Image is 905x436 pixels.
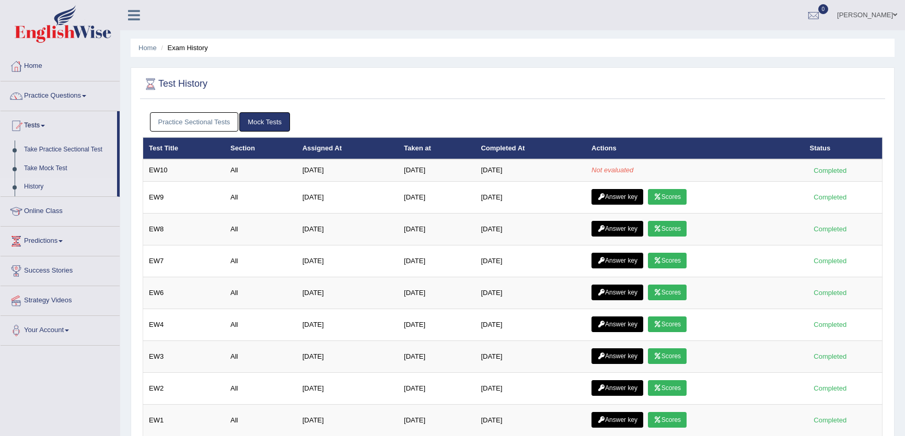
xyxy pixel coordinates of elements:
a: Predictions [1,227,120,253]
td: [DATE] [475,159,586,181]
a: Scores [648,316,687,332]
th: Actions [586,137,804,159]
td: [DATE] [297,404,398,436]
a: Scores [648,412,687,428]
a: Scores [648,348,687,364]
div: Completed [810,319,851,330]
div: Completed [810,192,851,203]
td: [DATE] [475,181,586,213]
a: Strategy Videos [1,286,120,312]
td: EW1 [143,404,225,436]
a: Scores [648,285,687,300]
td: [DATE] [398,245,475,277]
td: [DATE] [475,309,586,340]
td: [DATE] [297,213,398,245]
th: Status [804,137,883,159]
th: Completed At [475,137,586,159]
td: All [225,372,297,404]
th: Assigned At [297,137,398,159]
td: EW8 [143,213,225,245]
td: [DATE] [398,404,475,436]
td: [DATE] [297,181,398,213]
a: Home [138,44,157,52]
td: EW7 [143,245,225,277]
a: Scores [648,221,687,237]
div: Completed [810,165,851,176]
a: Success Stories [1,256,120,282]
td: [DATE] [297,309,398,340]
td: [DATE] [475,340,586,372]
td: [DATE] [398,159,475,181]
a: Practice Sectional Tests [150,112,239,132]
td: All [225,245,297,277]
a: Take Practice Sectional Test [19,140,117,159]
td: EW2 [143,372,225,404]
div: Completed [810,255,851,266]
a: Online Class [1,197,120,223]
td: [DATE] [297,372,398,404]
td: EW4 [143,309,225,340]
div: Completed [810,351,851,362]
a: Home [1,52,120,78]
a: Tests [1,111,117,137]
td: [DATE] [297,245,398,277]
td: EW10 [143,159,225,181]
a: Answer key [591,189,643,205]
td: [DATE] [398,181,475,213]
td: [DATE] [475,404,586,436]
td: [DATE] [475,372,586,404]
td: All [225,159,297,181]
a: Answer key [591,380,643,396]
a: Take Mock Test [19,159,117,178]
td: [DATE] [475,277,586,309]
td: [DATE] [398,277,475,309]
a: Answer key [591,316,643,332]
a: Practice Questions [1,81,120,108]
a: Answer key [591,285,643,300]
td: [DATE] [475,245,586,277]
a: Scores [648,253,687,268]
td: EW3 [143,340,225,372]
a: Your Account [1,316,120,342]
td: [DATE] [297,159,398,181]
em: Not evaluated [591,166,633,174]
span: 0 [818,4,829,14]
div: Completed [810,287,851,298]
div: Completed [810,223,851,234]
td: All [225,340,297,372]
a: History [19,178,117,196]
td: [DATE] [398,309,475,340]
td: [DATE] [297,340,398,372]
div: Completed [810,383,851,394]
td: [DATE] [398,340,475,372]
a: Scores [648,189,687,205]
td: All [225,277,297,309]
td: All [225,213,297,245]
td: All [225,181,297,213]
h2: Test History [143,76,207,92]
div: Completed [810,415,851,426]
a: Scores [648,380,687,396]
a: Answer key [591,221,643,237]
th: Taken at [398,137,475,159]
th: Section [225,137,297,159]
td: [DATE] [475,213,586,245]
td: [DATE] [398,213,475,245]
th: Test Title [143,137,225,159]
td: All [225,309,297,340]
a: Mock Tests [239,112,290,132]
td: EW9 [143,181,225,213]
td: EW6 [143,277,225,309]
a: Answer key [591,412,643,428]
a: Answer key [591,253,643,268]
td: [DATE] [398,372,475,404]
td: [DATE] [297,277,398,309]
td: All [225,404,297,436]
a: Answer key [591,348,643,364]
li: Exam History [158,43,208,53]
